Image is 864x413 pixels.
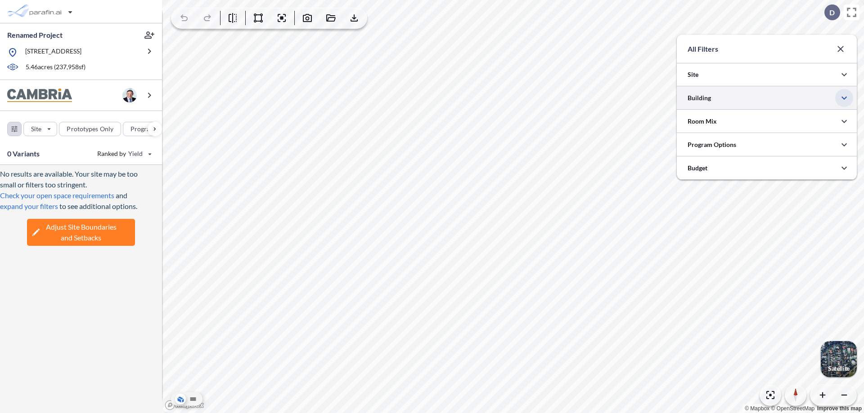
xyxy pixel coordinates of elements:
button: Site [23,122,57,136]
button: Aerial View [175,394,186,404]
span: Yield [128,149,143,158]
p: D [829,9,835,17]
p: 0 Variants [7,148,40,159]
p: Program [130,124,156,133]
button: Ranked by Yield [90,147,157,161]
p: Satellite [828,365,850,372]
span: Adjust Site Boundaries and Setbacks [46,222,117,243]
p: Program Options [688,140,736,149]
a: OpenStreetMap [771,405,814,412]
a: Mapbox [745,405,769,412]
p: Room Mix [688,117,717,126]
button: Adjust Site Boundariesand Setbacks [27,219,135,246]
button: Prototypes Only [59,122,121,136]
p: 5.46 acres ( 237,958 sf) [26,62,85,72]
button: Program [123,122,171,136]
p: Site [31,124,41,133]
img: Switcher Image [821,341,857,377]
button: Site Plan [188,394,198,404]
a: Mapbox homepage [165,400,204,410]
p: Site [688,70,698,79]
p: Prototypes Only [67,124,113,133]
img: BrandImage [7,89,72,102]
p: All Filters [688,44,718,54]
a: Improve this map [817,405,862,412]
p: [STREET_ADDRESS] [25,47,81,58]
p: Renamed Project [7,30,63,40]
p: Budget [688,164,707,173]
button: Switcher ImageSatellite [821,341,857,377]
img: user logo [122,88,137,102]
